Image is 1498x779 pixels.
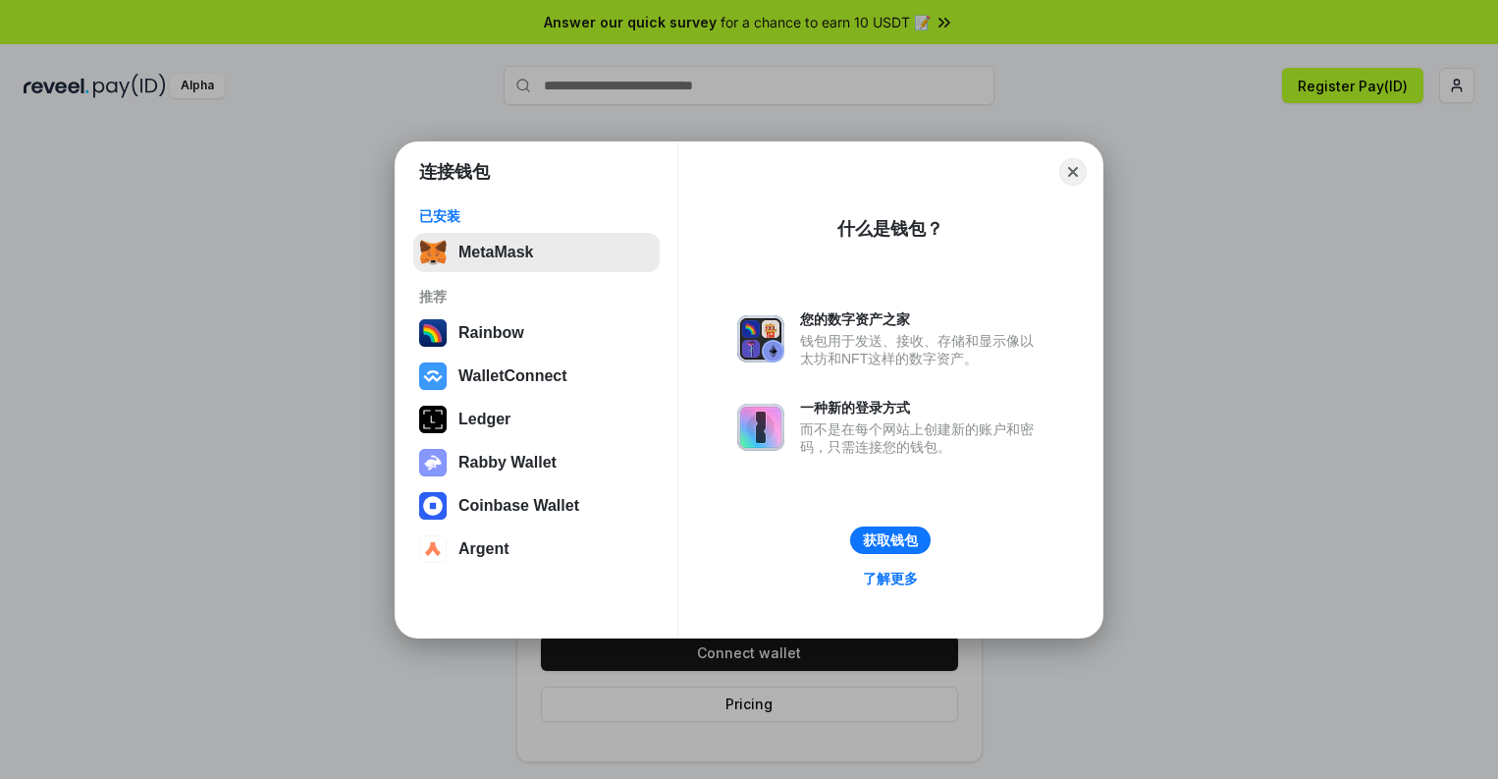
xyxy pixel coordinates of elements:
div: Argent [458,540,509,558]
img: svg+xml,%3Csvg%20width%3D%2228%22%20height%3D%2228%22%20viewBox%3D%220%200%2028%2028%22%20fill%3D... [419,535,447,563]
button: Ledger [413,400,660,439]
img: svg+xml,%3Csvg%20xmlns%3D%22http%3A%2F%2Fwww.w3.org%2F2000%2Fsvg%22%20fill%3D%22none%22%20viewBox... [737,315,784,362]
img: svg+xml,%3Csvg%20xmlns%3D%22http%3A%2F%2Fwww.w3.org%2F2000%2Fsvg%22%20width%3D%2228%22%20height%3... [419,406,447,433]
div: 了解更多 [863,570,918,587]
img: svg+xml,%3Csvg%20width%3D%22120%22%20height%3D%22120%22%20viewBox%3D%220%200%20120%20120%22%20fil... [419,319,447,347]
img: svg+xml,%3Csvg%20xmlns%3D%22http%3A%2F%2Fwww.w3.org%2F2000%2Fsvg%22%20fill%3D%22none%22%20viewBox... [419,449,447,476]
button: Close [1059,158,1087,186]
div: Rabby Wallet [458,454,557,472]
button: Argent [413,529,660,569]
button: Rabby Wallet [413,443,660,482]
div: MetaMask [458,244,533,261]
div: 您的数字资产之家 [800,310,1043,328]
a: 了解更多 [851,566,930,591]
img: svg+xml,%3Csvg%20fill%3D%22none%22%20height%3D%2233%22%20viewBox%3D%220%200%2035%2033%22%20width%... [419,239,447,266]
div: 而不是在每个网站上创建新的账户和密码，只需连接您的钱包。 [800,420,1043,456]
button: Rainbow [413,313,660,353]
img: svg+xml,%3Csvg%20width%3D%2228%22%20height%3D%2228%22%20viewBox%3D%220%200%2028%2028%22%20fill%3D... [419,492,447,520]
div: 钱包用于发送、接收、存储和显示像以太坊和NFT这样的数字资产。 [800,332,1043,367]
div: 一种新的登录方式 [800,399,1043,417]
div: 什么是钱包？ [837,217,943,241]
button: WalletConnect [413,357,660,396]
div: Coinbase Wallet [458,497,579,515]
div: Rainbow [458,324,524,342]
button: MetaMask [413,233,660,272]
div: 推荐 [419,288,654,306]
div: Ledger [458,411,510,428]
div: 已安装 [419,207,654,225]
img: svg+xml,%3Csvg%20xmlns%3D%22http%3A%2F%2Fwww.w3.org%2F2000%2Fsvg%22%20fill%3D%22none%22%20viewBox... [737,404,784,451]
button: 获取钱包 [850,527,931,554]
button: Coinbase Wallet [413,486,660,526]
div: 获取钱包 [863,531,918,549]
h1: 连接钱包 [419,160,490,184]
img: svg+xml,%3Csvg%20width%3D%2228%22%20height%3D%2228%22%20viewBox%3D%220%200%2028%2028%22%20fill%3D... [419,362,447,390]
div: WalletConnect [458,367,567,385]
